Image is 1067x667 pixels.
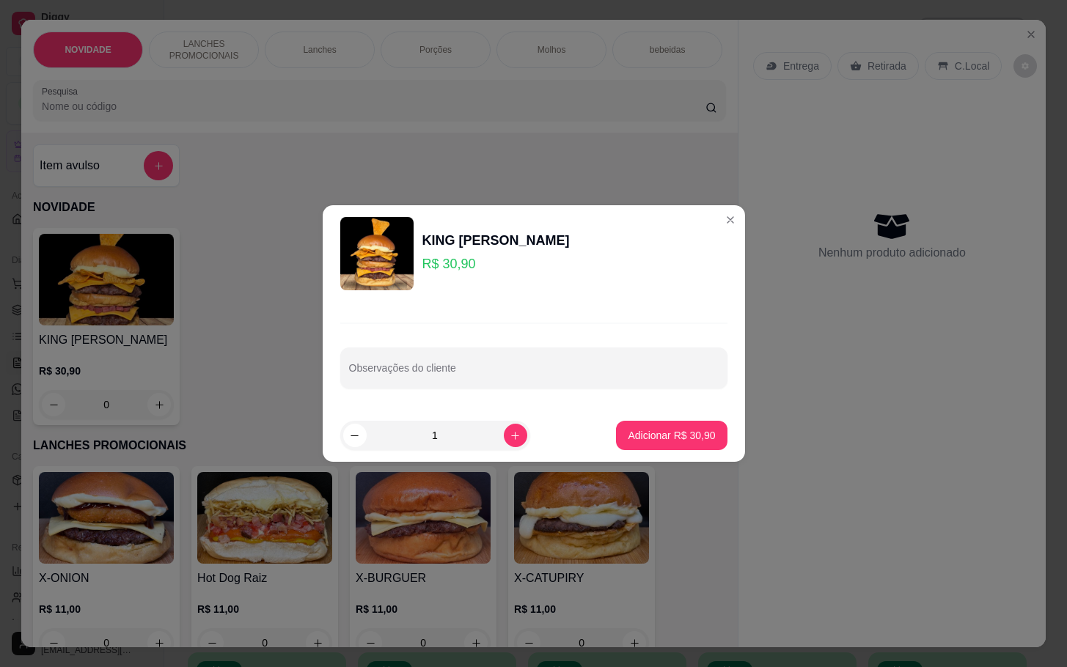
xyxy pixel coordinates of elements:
img: product-image [340,217,414,290]
p: R$ 30,90 [422,254,570,274]
button: decrease-product-quantity [343,424,367,447]
button: Adicionar R$ 30,90 [616,421,727,450]
input: Observações do cliente [349,366,719,381]
p: Adicionar R$ 30,90 [628,428,715,443]
div: KING [PERSON_NAME] [422,230,570,251]
button: Close [719,208,742,232]
button: increase-product-quantity [504,424,527,447]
